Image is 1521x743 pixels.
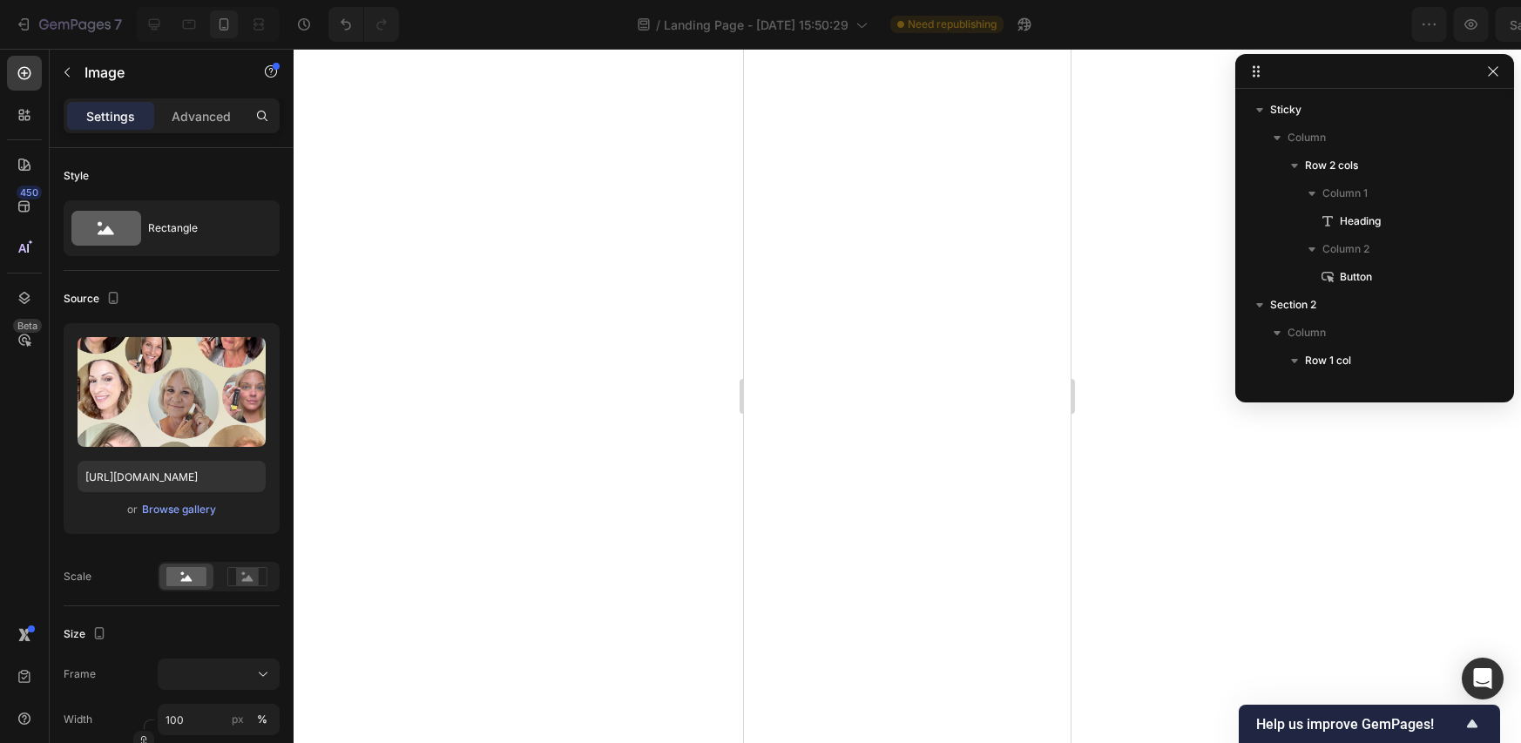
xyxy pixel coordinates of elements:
[1420,16,1464,34] div: Publish
[328,7,399,42] div: Undo/Redo
[908,17,997,32] span: Need republishing
[1256,716,1462,733] span: Help us improve GemPages!
[142,502,216,517] div: Browse gallery
[257,712,267,727] div: %
[1405,7,1478,42] button: Publish
[1322,380,1361,397] span: Column
[664,16,848,34] span: Landing Page - [DATE] 15:50:29
[1270,101,1301,118] span: Sticky
[64,168,89,184] div: Style
[86,107,135,125] p: Settings
[744,49,1071,743] iframe: Design area
[1340,268,1372,286] span: Button
[1288,324,1326,341] span: Column
[1288,129,1326,146] span: Column
[64,623,110,646] div: Size
[141,501,217,518] button: Browse gallery
[78,461,266,492] input: https://example.com/image.jpg
[1462,658,1504,699] div: Open Intercom Messenger
[17,186,42,199] div: 450
[64,712,92,727] label: Width
[64,569,91,584] div: Scale
[656,16,660,34] span: /
[1322,185,1368,202] span: Column 1
[1305,352,1351,369] span: Row 1 col
[1322,240,1369,258] span: Column 2
[172,107,231,125] p: Advanced
[1340,213,1381,230] span: Heading
[1256,713,1483,734] button: Show survey - Help us improve GemPages!
[252,709,273,730] button: px
[227,709,248,730] button: %
[148,208,254,248] div: Rectangle
[64,287,124,311] div: Source
[13,319,42,333] div: Beta
[84,62,233,83] p: Image
[114,14,122,35] p: 7
[1305,157,1358,174] span: Row 2 cols
[1270,296,1316,314] span: Section 2
[1355,17,1384,32] span: Save
[158,704,280,735] input: px%
[64,666,96,682] label: Frame
[127,499,138,520] span: or
[1341,7,1398,42] button: Save
[7,7,130,42] button: 7
[78,337,266,447] img: preview-image
[232,712,244,727] div: px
